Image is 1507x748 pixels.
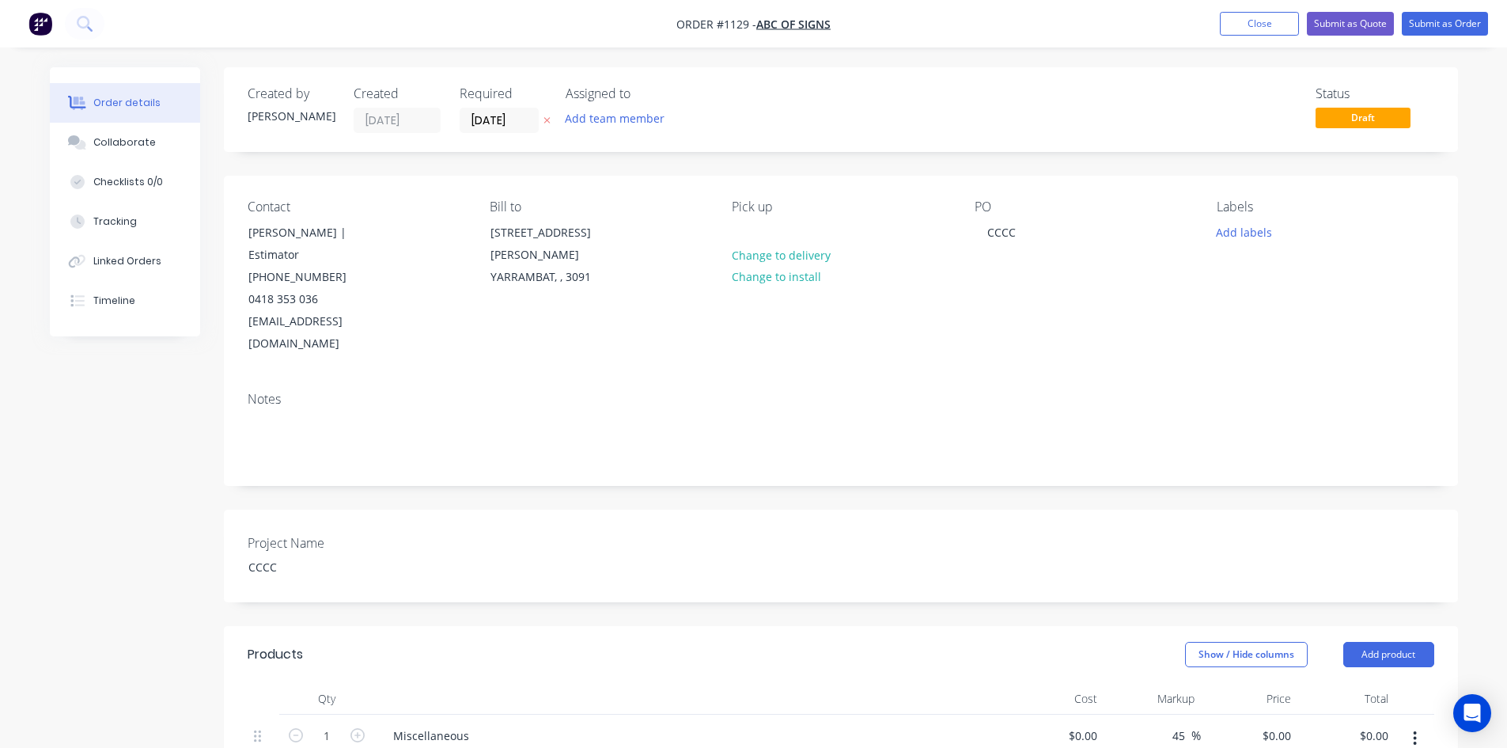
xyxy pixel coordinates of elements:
[50,162,200,202] button: Checklists 0/0
[1220,12,1299,36] button: Close
[50,83,200,123] button: Order details
[248,222,380,266] div: [PERSON_NAME] | Estimator
[1208,221,1281,242] button: Add labels
[279,683,374,715] div: Qty
[477,221,635,289] div: [STREET_ADDRESS][PERSON_NAME]YARRAMBAT, , 3091
[676,17,756,32] span: Order #1129 -
[460,86,547,101] div: Required
[50,123,200,162] button: Collaborate
[248,199,464,215] div: Contact
[566,86,724,101] div: Assigned to
[723,266,829,287] button: Change to install
[1104,683,1201,715] div: Markup
[248,86,335,101] div: Created by
[1007,683,1104,715] div: Cost
[93,254,161,268] div: Linked Orders
[1402,12,1488,36] button: Submit as Order
[1453,694,1491,732] div: Open Intercom Messenger
[1343,642,1434,667] button: Add product
[490,266,622,288] div: YARRAMBAT, , 3091
[723,244,839,265] button: Change to delivery
[248,645,303,664] div: Products
[236,556,434,579] div: CCCC
[1201,683,1298,715] div: Price
[566,108,673,129] button: Add team member
[354,86,441,101] div: Created
[248,392,1434,407] div: Notes
[50,281,200,321] button: Timeline
[756,17,831,32] a: ABC Of Signs
[490,199,706,215] div: Bill to
[1185,642,1308,667] button: Show / Hide columns
[93,294,135,308] div: Timeline
[490,222,622,266] div: [STREET_ADDRESS][PERSON_NAME]
[975,199,1191,215] div: PO
[28,12,52,36] img: Factory
[1307,12,1394,36] button: Submit as Quote
[975,221,1028,244] div: CCCC
[248,533,445,552] label: Project Name
[381,724,482,747] div: Miscellaneous
[235,221,393,355] div: [PERSON_NAME] | Estimator[PHONE_NUMBER]0418 353 036[EMAIL_ADDRESS][DOMAIN_NAME]
[248,266,380,288] div: [PHONE_NUMBER]
[1297,683,1395,715] div: Total
[248,310,380,355] div: [EMAIL_ADDRESS][DOMAIN_NAME]
[93,96,161,110] div: Order details
[93,215,137,229] div: Tracking
[1316,86,1434,101] div: Status
[93,135,156,150] div: Collaborate
[248,108,335,124] div: [PERSON_NAME]
[248,288,380,310] div: 0418 353 036
[1316,108,1410,127] span: Draft
[1217,199,1433,215] div: Labels
[732,199,949,215] div: Pick up
[556,108,672,129] button: Add team member
[1191,727,1201,745] span: %
[93,175,163,189] div: Checklists 0/0
[50,241,200,281] button: Linked Orders
[50,202,200,241] button: Tracking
